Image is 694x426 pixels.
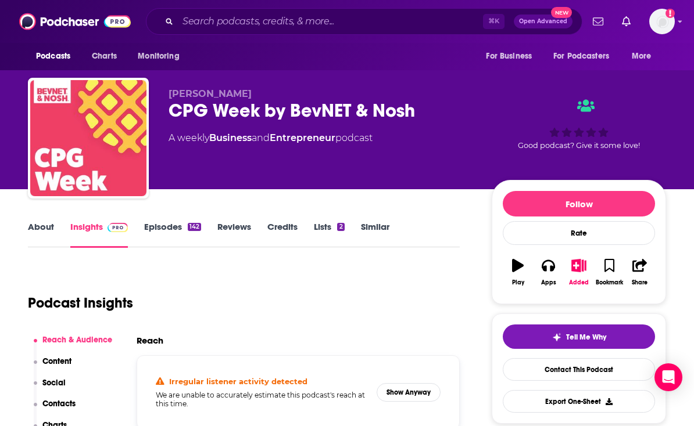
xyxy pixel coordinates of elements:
span: Podcasts [36,48,70,64]
span: Open Advanced [519,19,567,24]
button: open menu [546,45,626,67]
span: [PERSON_NAME] [169,88,252,99]
a: About [28,221,54,248]
button: Added [564,251,594,293]
button: Content [34,356,72,378]
a: Episodes142 [144,221,201,248]
p: Social [42,378,66,388]
h5: We are unable to accurately estimate this podcast's reach at this time. [156,391,367,408]
a: Charts [84,45,124,67]
h2: Reach [137,335,163,346]
span: ⌘ K [483,14,505,29]
img: User Profile [649,9,675,34]
a: Lists2 [314,221,344,248]
img: Podchaser Pro [108,223,128,232]
a: Contact This Podcast [503,358,655,381]
button: Play [503,251,533,293]
svg: Add a profile image [666,9,675,18]
span: and [252,132,270,143]
button: Share [625,251,655,293]
a: Credits [267,221,298,248]
button: open menu [130,45,194,67]
div: Rate [503,221,655,245]
button: Social [34,378,66,399]
p: Reach & Audience [42,335,112,345]
button: Apps [533,251,563,293]
button: Open AdvancedNew [514,15,573,28]
span: Good podcast? Give it some love! [518,141,640,150]
div: Bookmark [596,279,623,286]
button: Show profile menu [649,9,675,34]
div: Added [569,279,589,286]
button: open menu [624,45,666,67]
p: Contacts [42,399,76,409]
span: Tell Me Why [566,333,606,342]
button: Show Anyway [377,383,441,402]
img: Podchaser - Follow, Share and Rate Podcasts [19,10,131,33]
h1: Podcast Insights [28,294,133,312]
span: Monitoring [138,48,179,64]
a: Similar [361,221,389,248]
a: Entrepreneur [270,132,335,143]
input: Search podcasts, credits, & more... [178,12,483,31]
div: Open Intercom Messenger [654,363,682,391]
h4: Irregular listener activity detected [169,377,307,386]
a: InsightsPodchaser Pro [70,221,128,248]
button: Contacts [34,399,76,420]
button: Bookmark [594,251,624,293]
button: open menu [28,45,85,67]
span: More [632,48,652,64]
button: tell me why sparkleTell Me Why [503,324,655,349]
a: Show notifications dropdown [588,12,608,31]
a: Show notifications dropdown [617,12,635,31]
div: 2 [337,223,344,231]
img: tell me why sparkle [552,333,561,342]
div: Play [512,279,524,286]
div: Apps [541,279,556,286]
div: Good podcast? Give it some love! [492,88,666,160]
div: A weekly podcast [169,131,373,145]
p: Content [42,356,71,366]
div: Share [632,279,648,286]
span: New [551,7,572,18]
button: Follow [503,191,655,216]
span: Charts [92,48,117,64]
span: Logged in as jwong [649,9,675,34]
button: Reach & Audience [34,335,113,356]
a: Business [209,132,252,143]
span: For Podcasters [553,48,609,64]
div: Search podcasts, credits, & more... [146,8,582,35]
img: CPG Week by BevNET & Nosh [30,80,146,196]
div: 142 [188,223,201,231]
button: Export One-Sheet [503,390,655,413]
button: open menu [478,45,546,67]
a: Reviews [217,221,251,248]
span: For Business [486,48,532,64]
